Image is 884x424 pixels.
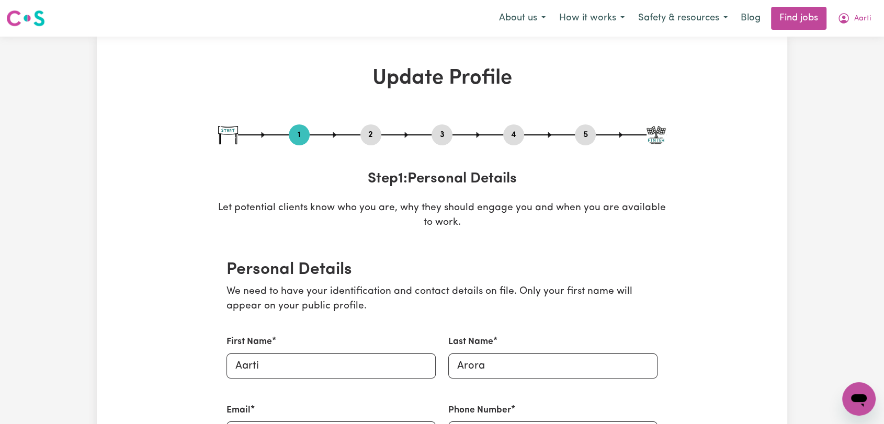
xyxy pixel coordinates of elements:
p: Let potential clients know who you are, why they should engage you and when you are available to ... [218,201,666,231]
h1: Update Profile [218,66,666,91]
button: About us [492,7,552,29]
span: Aarti [854,13,871,25]
label: Email [226,404,251,417]
h2: Personal Details [226,260,658,280]
label: Last Name [448,335,493,349]
p: We need to have your identification and contact details on file. Only your first name will appear... [226,284,658,315]
button: My Account [831,7,878,29]
a: Find jobs [771,7,826,30]
a: Careseekers logo [6,6,45,30]
img: Careseekers logo [6,9,45,28]
button: Go to step 2 [360,128,381,142]
button: Go to step 5 [575,128,596,142]
label: Phone Number [448,404,511,417]
h3: Step 1 : Personal Details [218,170,666,188]
button: Go to step 3 [432,128,452,142]
a: Blog [734,7,767,30]
button: Go to step 4 [503,128,524,142]
iframe: Button to launch messaging window [842,382,876,416]
label: First Name [226,335,272,349]
button: Safety & resources [631,7,734,29]
button: Go to step 1 [289,128,310,142]
button: How it works [552,7,631,29]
